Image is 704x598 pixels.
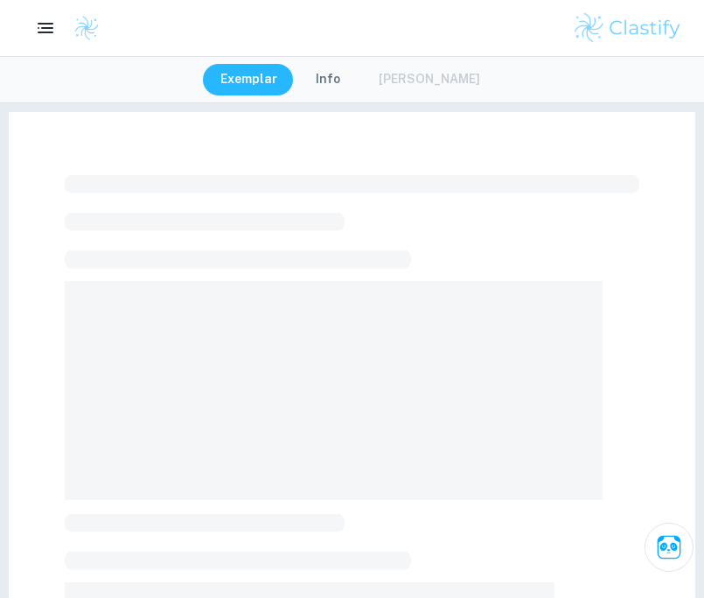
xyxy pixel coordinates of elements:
button: Ask Clai [645,523,694,572]
button: Info [298,64,358,95]
button: Exemplar [203,64,295,95]
a: Clastify logo [63,15,100,41]
img: Clastify logo [572,11,683,46]
img: Clastify logo [73,15,100,41]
